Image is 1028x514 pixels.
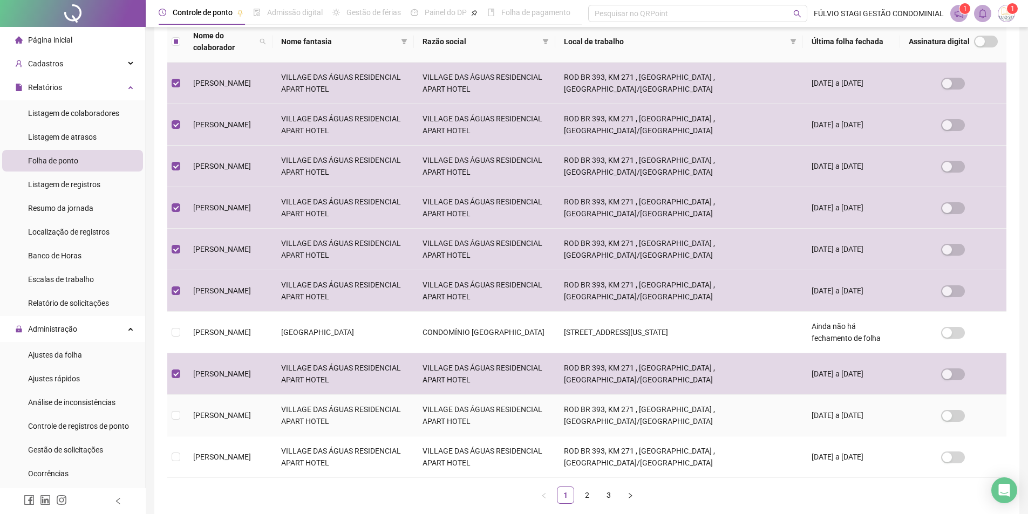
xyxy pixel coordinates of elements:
span: Controle de ponto [173,8,233,17]
span: Gestão de solicitações [28,446,103,454]
td: ROD BR 393, KM 271 , [GEOGRAPHIC_DATA] , [GEOGRAPHIC_DATA]/[GEOGRAPHIC_DATA] [555,63,802,104]
span: Banco de Horas [28,251,81,260]
td: ROD BR 393, KM 271 , [GEOGRAPHIC_DATA] , [GEOGRAPHIC_DATA]/[GEOGRAPHIC_DATA] [555,146,802,187]
span: Resumo da jornada [28,204,93,213]
td: VILLAGE DAS ÁGUAS RESIDENCIAL APART HOTEL [273,353,414,395]
span: FÚLVIO STAGI GESTÃO CONDOMINIAL [814,8,944,19]
span: [PERSON_NAME] [193,453,251,461]
td: ROD BR 393, KM 271 , [GEOGRAPHIC_DATA] , [GEOGRAPHIC_DATA]/[GEOGRAPHIC_DATA] [555,187,802,229]
span: filter [790,38,796,45]
span: filter [399,33,410,50]
button: right [622,486,639,504]
span: [PERSON_NAME] [193,369,251,378]
span: Análise de inconsistências [28,398,115,407]
li: Próxima página [622,486,639,504]
span: search [793,10,801,18]
span: Folha de ponto [28,156,78,165]
td: ROD BR 393, KM 271 , [GEOGRAPHIC_DATA] , [GEOGRAPHIC_DATA]/[GEOGRAPHIC_DATA] [555,395,802,436]
span: Folha de pagamento [501,8,570,17]
td: [DATE] a [DATE] [803,146,900,187]
span: search [257,28,268,56]
span: [PERSON_NAME] [193,79,251,87]
td: [DATE] a [DATE] [803,63,900,104]
td: VILLAGE DAS ÁGUAS RESIDENCIAL APART HOTEL [414,187,555,229]
span: user-add [15,60,23,67]
button: left [535,486,553,504]
td: VILLAGE DAS ÁGUAS RESIDENCIAL APART HOTEL [414,146,555,187]
span: [PERSON_NAME] [193,411,251,420]
span: Nome fantasia [281,36,397,47]
td: VILLAGE DAS ÁGUAS RESIDENCIAL APART HOTEL [273,146,414,187]
span: Ajustes da folha [28,351,82,359]
span: pushpin [237,10,243,16]
span: Ajustes rápidos [28,374,80,383]
span: sun [332,9,340,16]
li: 1 [557,486,574,504]
a: 3 [601,487,617,503]
li: 2 [578,486,596,504]
td: VILLAGE DAS ÁGUAS RESIDENCIAL APART HOTEL [414,395,555,436]
span: Razão social [423,36,538,47]
td: VILLAGE DAS ÁGUAS RESIDENCIAL APART HOTEL [414,436,555,478]
span: Relatórios [28,83,62,92]
span: Listagem de registros [28,180,100,189]
td: CONDOMÍNIO [GEOGRAPHIC_DATA] [414,312,555,353]
span: file [15,84,23,91]
td: VILLAGE DAS ÁGUAS RESIDENCIAL APART HOTEL [273,395,414,436]
td: [DATE] a [DATE] [803,436,900,478]
td: [STREET_ADDRESS][US_STATE] [555,312,802,353]
span: Local de trabalho [564,36,785,47]
span: instagram [56,495,67,505]
span: facebook [24,495,35,505]
td: ROD BR 393, KM 271 , [GEOGRAPHIC_DATA] , [GEOGRAPHIC_DATA]/[GEOGRAPHIC_DATA] [555,436,802,478]
span: Gestão de férias [346,8,401,17]
span: Página inicial [28,36,72,44]
span: book [487,9,495,16]
span: Administração [28,325,77,333]
td: VILLAGE DAS ÁGUAS RESIDENCIAL APART HOTEL [414,104,555,146]
td: ROD BR 393, KM 271 , [GEOGRAPHIC_DATA] , [GEOGRAPHIC_DATA]/[GEOGRAPHIC_DATA] [555,270,802,312]
td: VILLAGE DAS ÁGUAS RESIDENCIAL APART HOTEL [273,436,414,478]
td: [DATE] a [DATE] [803,270,900,312]
td: ROD BR 393, KM 271 , [GEOGRAPHIC_DATA] , [GEOGRAPHIC_DATA]/[GEOGRAPHIC_DATA] [555,353,802,395]
span: Cadastros [28,59,63,68]
span: Listagem de colaboradores [28,109,119,118]
span: lock [15,325,23,333]
span: [PERSON_NAME] [193,162,251,170]
span: notification [954,9,964,18]
span: Escalas de trabalho [28,275,94,284]
td: [DATE] a [DATE] [803,187,900,229]
td: VILLAGE DAS ÁGUAS RESIDENCIAL APART HOTEL [273,104,414,146]
span: Admissão digital [267,8,323,17]
span: [PERSON_NAME] [193,203,251,212]
td: VILLAGE DAS ÁGUAS RESIDENCIAL APART HOTEL [273,229,414,270]
td: [DATE] a [DATE] [803,229,900,270]
span: [PERSON_NAME] [193,245,251,253]
li: 3 [600,486,617,504]
td: VILLAGE DAS ÁGUAS RESIDENCIAL APART HOTEL [414,270,555,312]
span: 1 [963,5,967,12]
span: filter [542,38,549,45]
td: [GEOGRAPHIC_DATA] [273,312,414,353]
div: Open Intercom Messenger [991,477,1017,503]
td: VILLAGE DAS ÁGUAS RESIDENCIAL APART HOTEL [414,229,555,270]
td: VILLAGE DAS ÁGUAS RESIDENCIAL APART HOTEL [273,63,414,104]
span: Listagem de atrasos [28,133,97,141]
li: Página anterior [535,486,553,504]
td: ROD BR 393, KM 271 , [GEOGRAPHIC_DATA] , [GEOGRAPHIC_DATA]/[GEOGRAPHIC_DATA] [555,229,802,270]
span: Painel do DP [425,8,467,17]
td: VILLAGE DAS ÁGUAS RESIDENCIAL APART HOTEL [273,187,414,229]
a: 2 [579,487,595,503]
span: search [260,38,266,45]
span: [PERSON_NAME] [193,328,251,337]
td: ROD BR 393, KM 271 , [GEOGRAPHIC_DATA] , [GEOGRAPHIC_DATA]/[GEOGRAPHIC_DATA] [555,104,802,146]
sup: Atualize o seu contato no menu Meus Dados [1007,3,1018,14]
td: VILLAGE DAS ÁGUAS RESIDENCIAL APART HOTEL [414,353,555,395]
span: Ocorrências [28,469,69,478]
span: clock-circle [159,9,166,16]
th: Última folha fechada [803,21,900,63]
sup: 1 [959,3,970,14]
span: Controle de registros de ponto [28,422,129,430]
span: Relatório de solicitações [28,299,109,307]
span: [PERSON_NAME] [193,286,251,295]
